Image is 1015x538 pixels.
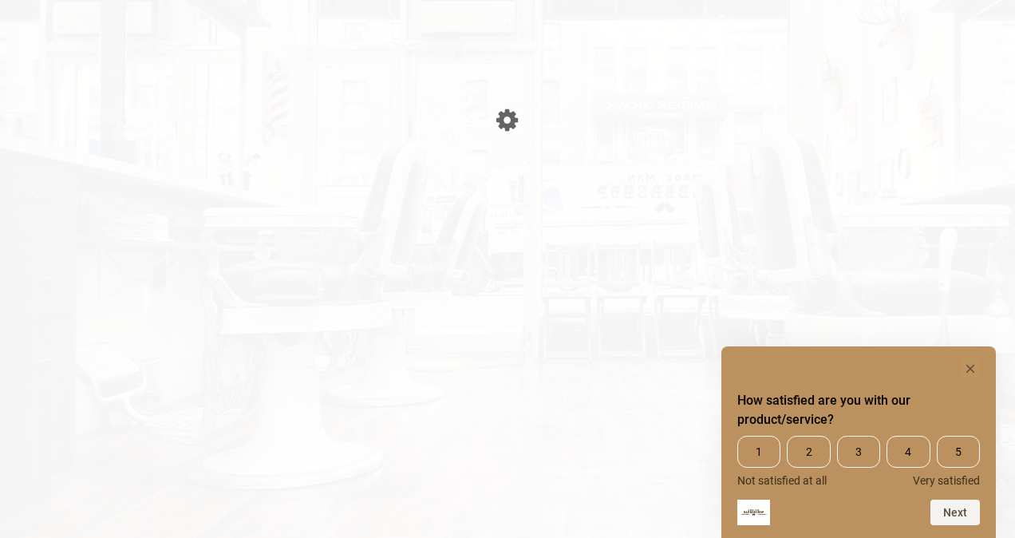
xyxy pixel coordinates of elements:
[913,474,980,487] span: Very satisfied
[887,436,930,468] span: 4
[961,359,980,378] button: Hide survey
[737,436,780,468] span: 1
[737,359,980,525] div: How satisfied are you with our product/service? Select an option from 1 to 5, with 1 being Not sa...
[737,436,980,487] div: How satisfied are you with our product/service? Select an option from 1 to 5, with 1 being Not sa...
[930,500,980,525] button: Next question
[937,436,980,468] span: 5
[787,436,830,468] span: 2
[737,474,827,487] span: Not satisfied at all
[737,391,980,429] h2: How satisfied are you with our product/service? Select an option from 1 to 5, with 1 being Not sa...
[837,436,880,468] span: 3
